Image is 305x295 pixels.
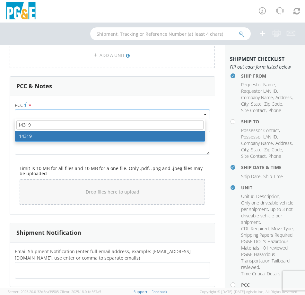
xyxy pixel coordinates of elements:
[241,200,293,225] span: Only one driveable vehicle per shipment, up to 3 not driveable vehicle per shipment
[230,55,284,62] strong: Shipment Checklist
[200,289,297,294] span: Copyright © [DATE]-[DATE] Agistix Inc., All Rights Reserved
[241,232,293,238] li: ,
[241,94,274,101] li: ,
[15,248,191,261] span: Email Shipment Notification (enter full email address, example: jdoe01@agistix.com, use enter or ...
[275,140,293,147] li: ,
[256,193,279,199] span: Description
[90,27,251,40] input: Shipment, Tracking or Reference Number (at least 4 chars)
[241,238,289,251] span: PG&E DOT's Hazardous Materials 101 reviewed
[241,232,292,238] span: Shipping Papers Required
[241,81,275,88] span: Requestor Name
[241,173,262,180] li: ,
[241,134,278,140] li: ,
[241,225,270,232] li: ,
[241,153,267,159] li: ,
[241,140,273,146] span: Company Name
[241,94,273,100] span: Company Name
[241,127,280,134] li: ,
[241,107,267,114] li: ,
[241,81,276,88] li: ,
[86,189,139,195] span: Drop files here to upload
[60,289,101,294] span: Client: 2025.18.0-fd567a5
[241,251,290,270] span: PG&E Hazardous Transportation Tailboard reviewed
[241,101,248,107] span: City
[251,101,262,107] span: State
[241,173,261,179] span: Ship Date
[8,289,59,294] span: Server: 2025.20.0-32d5ea39505
[241,127,279,133] span: Possessor Contact
[241,107,266,113] span: Site Contact
[15,102,23,108] span: PCC
[263,173,283,179] span: Ship Time
[241,73,300,78] h4: Ship From
[271,225,293,232] span: Move Type
[241,185,300,190] h4: Unit
[268,153,281,159] span: Phone
[16,83,52,90] h3: PCC & Notes
[275,140,292,146] span: Address
[20,166,205,176] h5: Limit is 10 MB for all files and 10 MB for a one file. Only .pdf, .png and .jpeg files may be upl...
[275,94,292,100] span: Address
[15,131,205,141] li: 14319
[251,147,263,153] li: ,
[264,147,283,153] li: ,
[16,230,81,236] h3: Shipment Notification
[241,251,299,271] li: ,
[241,134,277,140] span: Possessor LAN ID
[241,200,299,225] li: ,
[241,238,299,251] li: ,
[134,289,147,294] a: Support
[241,88,278,94] li: ,
[241,147,248,153] span: City
[241,225,269,232] span: CDL Required
[264,147,282,153] span: Zip Code
[152,289,167,294] a: Feedback
[271,225,294,232] li: ,
[241,119,300,124] h4: Ship To
[241,271,281,277] span: Time Critical Details
[275,94,293,101] li: ,
[241,165,300,170] h4: Ship Date & Time
[10,43,215,68] a: ADD A UNIT
[251,101,263,107] li: ,
[241,101,249,107] li: ,
[264,101,282,107] span: Zip Code
[264,101,283,107] li: ,
[241,88,277,94] span: Requestor LAN ID
[241,153,266,159] span: Site Contact
[5,2,37,21] img: pge-logo-06675f144f4cfa6a6814.png
[230,64,300,70] span: Fill out each form listed below
[251,147,262,153] span: State
[241,140,274,147] li: ,
[241,282,300,287] h4: PCC
[241,193,254,199] span: Unit #
[268,107,281,113] span: Phone
[256,193,280,200] li: ,
[241,193,255,200] li: ,
[241,147,249,153] li: ,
